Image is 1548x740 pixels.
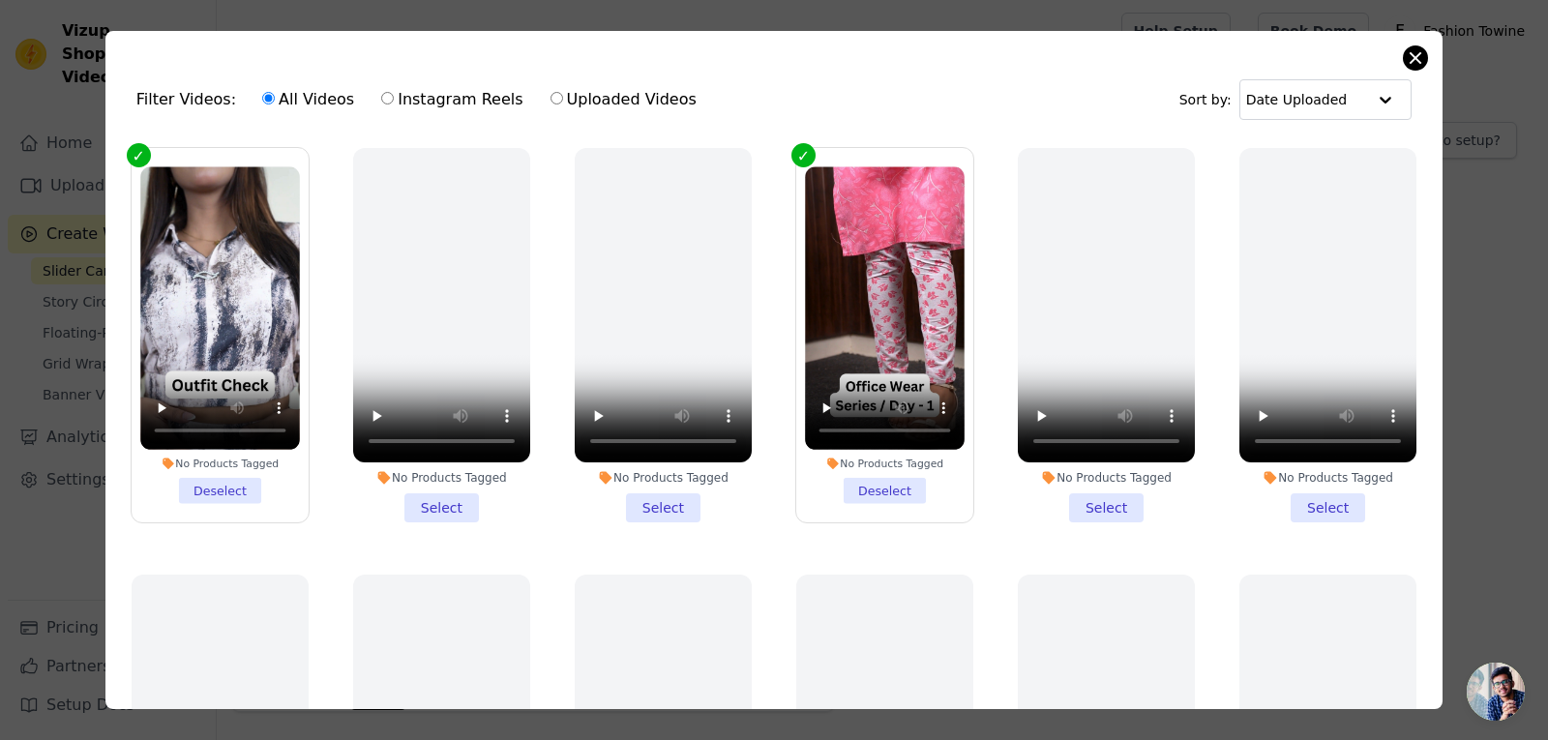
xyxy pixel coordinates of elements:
div: No Products Tagged [805,457,965,470]
label: Instagram Reels [380,87,523,112]
div: No Products Tagged [1018,470,1195,486]
div: No Products Tagged [575,470,752,486]
div: Sort by: [1179,79,1413,120]
label: Uploaded Videos [550,87,698,112]
div: No Products Tagged [353,470,530,486]
div: No Products Tagged [1239,470,1416,486]
div: Filter Videos: [136,77,707,122]
button: Close modal [1404,46,1427,70]
a: Open chat [1467,663,1525,721]
div: No Products Tagged [140,457,300,470]
label: All Videos [261,87,355,112]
